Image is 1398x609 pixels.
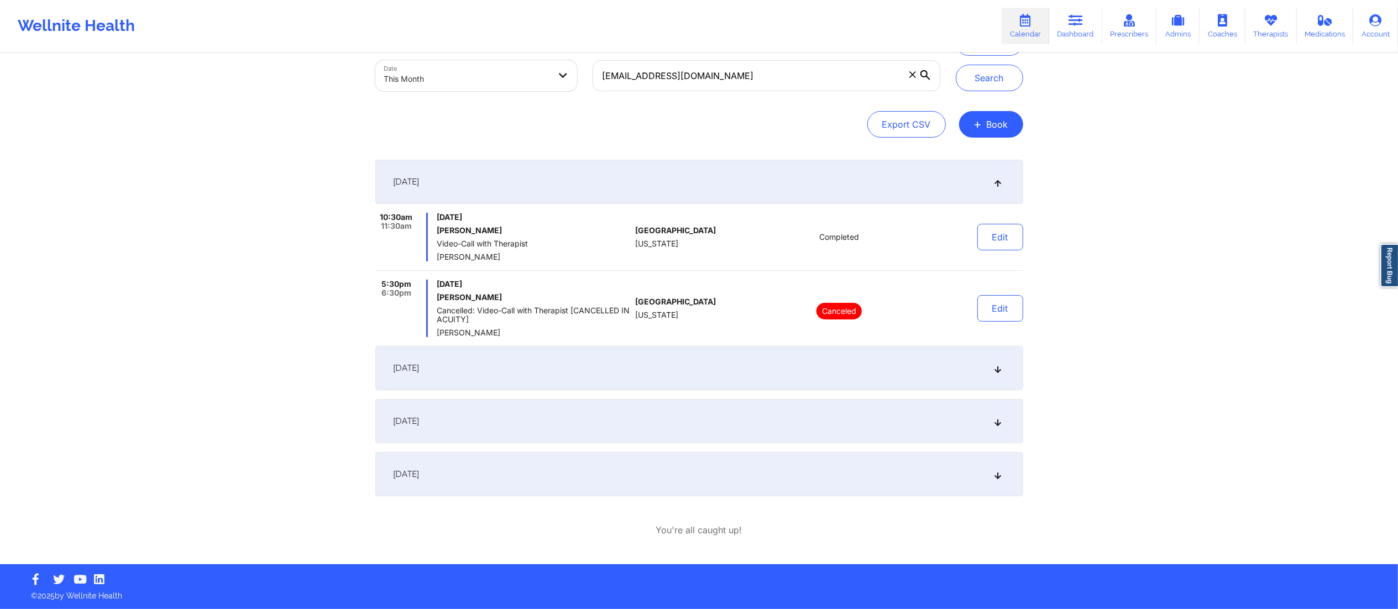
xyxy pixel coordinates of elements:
[959,111,1023,138] button: +Book
[1200,8,1245,44] a: Coaches
[1002,8,1049,44] a: Calendar
[381,280,411,288] span: 5:30pm
[437,239,631,248] span: Video-Call with Therapist
[384,67,550,91] div: This Month
[593,60,940,91] input: Search by patient email
[635,311,678,319] span: [US_STATE]
[1156,8,1200,44] a: Admins
[956,65,1023,91] button: Search
[1049,8,1102,44] a: Dashboard
[394,416,420,427] span: [DATE]
[437,306,631,324] span: Cancelled: Video-Call with Therapist [CANCELLED IN ACUITY]
[437,253,631,261] span: [PERSON_NAME]
[819,233,859,242] span: Completed
[656,524,742,537] p: You're all caught up!
[380,213,412,222] span: 10:30am
[1380,244,1398,287] a: Report Bug
[974,121,982,127] span: +
[1102,8,1157,44] a: Prescribers
[23,582,1375,601] p: © 2025 by Wellnite Health
[635,239,678,248] span: [US_STATE]
[437,213,631,222] span: [DATE]
[381,288,411,297] span: 6:30pm
[394,176,420,187] span: [DATE]
[867,111,946,138] button: Export CSV
[394,469,420,480] span: [DATE]
[816,303,862,319] p: Canceled
[437,226,631,235] h6: [PERSON_NAME]
[635,297,716,306] span: [GEOGRAPHIC_DATA]
[977,295,1023,322] button: Edit
[1353,8,1398,44] a: Account
[437,280,631,288] span: [DATE]
[437,293,631,302] h6: [PERSON_NAME]
[635,226,716,235] span: [GEOGRAPHIC_DATA]
[394,363,420,374] span: [DATE]
[977,224,1023,250] button: Edit
[1245,8,1297,44] a: Therapists
[381,222,412,230] span: 11:30am
[1297,8,1354,44] a: Medications
[437,328,631,337] span: [PERSON_NAME]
